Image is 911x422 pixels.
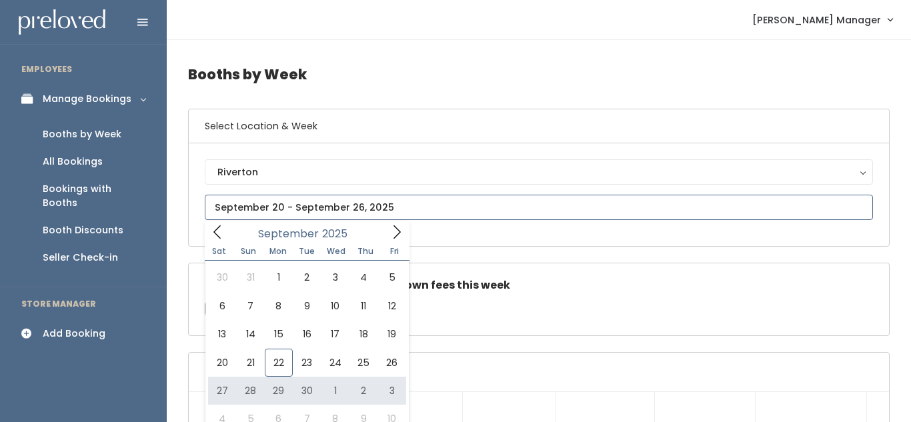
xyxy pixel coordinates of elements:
span: October 2, 2025 [349,377,377,405]
span: September 27, 2025 [208,377,236,405]
span: September 5, 2025 [377,263,405,291]
span: Sun [234,247,263,255]
span: September 16, 2025 [293,320,321,348]
div: Manage Bookings [43,92,131,106]
span: Fri [380,247,409,255]
span: September 8, 2025 [265,292,293,320]
span: September 30, 2025 [293,377,321,405]
span: September 18, 2025 [349,320,377,348]
span: September 1, 2025 [265,263,293,291]
span: September 21, 2025 [236,349,264,377]
span: August 30, 2025 [208,263,236,291]
span: October 1, 2025 [321,377,349,405]
input: Year [319,225,359,242]
h5: Check this box if there are no takedown fees this week [205,279,873,291]
span: September 6, 2025 [208,292,236,320]
span: September 25, 2025 [349,349,377,377]
span: September 23, 2025 [293,349,321,377]
div: Riverton [217,165,860,179]
span: September 2, 2025 [293,263,321,291]
div: Booth Discounts [43,223,123,237]
span: September 15, 2025 [265,320,293,348]
a: [PERSON_NAME] Manager [739,5,906,34]
span: September 29, 2025 [265,377,293,405]
span: September 22, 2025 [265,349,293,377]
span: Tue [292,247,321,255]
span: September 26, 2025 [377,349,405,377]
div: Add Booking [43,327,105,341]
span: September 7, 2025 [236,292,264,320]
span: August 31, 2025 [236,263,264,291]
span: September 4, 2025 [349,263,377,291]
div: All Bookings [43,155,103,169]
span: October 3, 2025 [377,377,405,405]
span: September 11, 2025 [349,292,377,320]
span: Mon [263,247,293,255]
img: preloved logo [19,9,105,35]
span: September 13, 2025 [208,320,236,348]
span: September [258,229,319,239]
div: Seller Check-in [43,251,118,265]
span: September 20, 2025 [208,349,236,377]
div: Booths by Week [43,127,121,141]
div: Bookings with Booths [43,182,145,210]
input: September 20 - September 26, 2025 [205,195,873,220]
span: Wed [321,247,351,255]
span: Thu [351,247,380,255]
span: September 9, 2025 [293,292,321,320]
span: September 3, 2025 [321,263,349,291]
span: September 14, 2025 [236,320,264,348]
span: September 12, 2025 [377,292,405,320]
button: Riverton [205,159,873,185]
span: September 28, 2025 [236,377,264,405]
span: Sat [205,247,234,255]
span: September 10, 2025 [321,292,349,320]
span: [PERSON_NAME] Manager [752,13,881,27]
h4: Booths by Week [188,56,890,93]
span: September 19, 2025 [377,320,405,348]
h6: Select Location & Week [189,109,889,143]
span: September 17, 2025 [321,320,349,348]
span: September 24, 2025 [321,349,349,377]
